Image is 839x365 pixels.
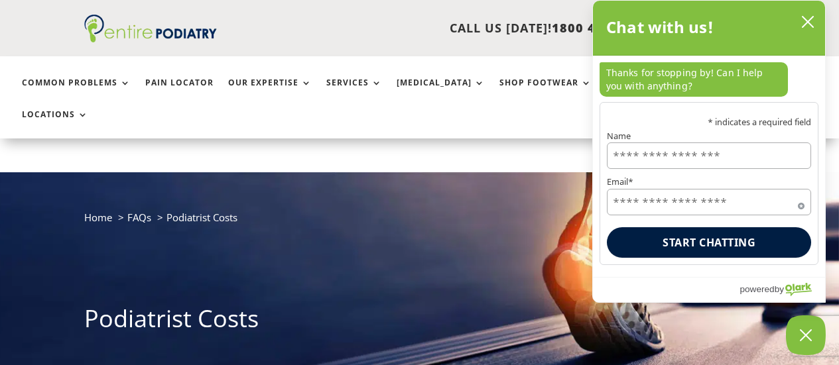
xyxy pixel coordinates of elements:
a: Entire Podiatry [84,32,217,45]
p: Thanks for stopping by! Can I help you with anything? [600,62,788,97]
a: Shop Footwear [499,78,592,107]
button: Close Chatbox [786,315,826,355]
nav: breadcrumb [84,209,755,236]
label: Email* [607,178,811,186]
a: [MEDICAL_DATA] [397,78,485,107]
span: Required field [798,200,805,207]
a: Our Expertise [228,78,312,107]
button: close chatbox [797,12,818,32]
a: Home [84,211,112,224]
a: Locations [22,110,88,138]
a: Powered by Olark [740,278,825,302]
span: powered [740,281,774,297]
h1: Podiatrist Costs [84,302,755,342]
a: Services [326,78,382,107]
label: Name [607,132,811,140]
input: Name [607,142,811,169]
p: * indicates a required field [607,118,811,127]
input: Email [607,189,811,215]
span: by [775,281,784,297]
h2: Chat with us! [606,14,714,40]
span: Podiatrist Costs [166,211,237,224]
img: logo (1) [84,15,217,42]
span: 1800 4 ENTIRE [552,20,646,36]
div: chat [593,56,825,102]
p: CALL US [DATE]! [235,20,646,37]
a: Pain Locator [145,78,214,107]
button: Start chatting [607,227,811,258]
a: FAQs [127,211,151,224]
a: Common Problems [22,78,131,107]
